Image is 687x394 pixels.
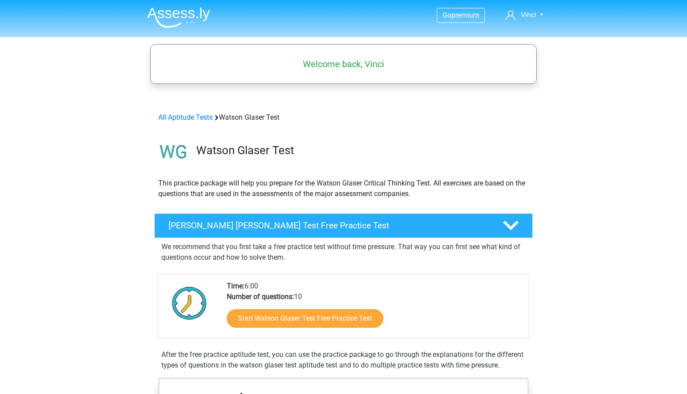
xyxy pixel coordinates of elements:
[443,11,451,19] span: Go
[521,11,536,19] span: Vinci
[227,282,244,290] b: Time:
[437,9,485,21] a: Gopremium
[158,113,213,121] a: All Aptitude Tests
[155,112,532,123] div: Watson Glaser Test
[151,213,536,238] a: [PERSON_NAME] [PERSON_NAME] Test Free Practice Test
[167,281,212,325] img: Clock
[155,59,532,69] h5: Welcome back, Vinci
[161,242,526,263] p: We recommend that you first take a free practice test without time pressure. That way you can fir...
[168,220,489,231] h4: [PERSON_NAME] [PERSON_NAME] Test Free Practice Test
[502,10,547,20] a: Vinci
[220,281,528,338] div: 6:00 10
[451,11,479,19] span: premium
[158,178,529,199] p: This practice package will help you prepare for the Watson Glaser Critical Thinking Test. All exe...
[158,349,529,371] div: After the free practice aptitude test, you can use the practice package to go through the explana...
[196,144,526,157] h3: Watson Glaser Test
[147,7,210,28] img: Assessly
[227,309,383,328] a: Start Watson Glaser Test Free Practice Test
[155,133,192,171] img: watson glaser test
[227,292,294,301] b: Number of questions:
